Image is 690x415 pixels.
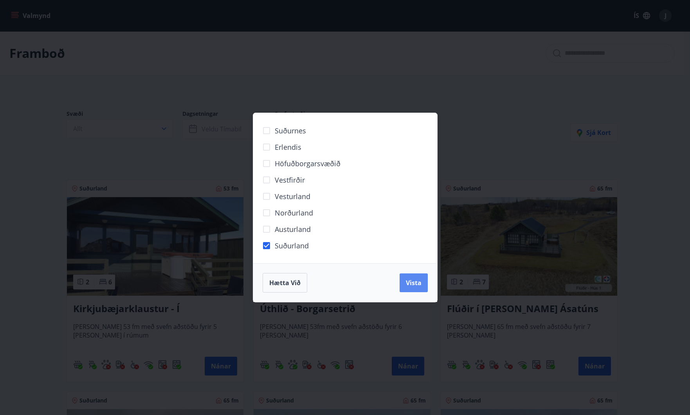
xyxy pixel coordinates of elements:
[275,241,309,251] span: Suðurland
[275,208,313,218] span: Norðurland
[400,273,428,292] button: Vista
[406,278,422,287] span: Vista
[275,142,301,152] span: Erlendis
[269,278,301,287] span: Hætta við
[275,158,340,169] span: Höfuðborgarsvæðið
[275,224,311,234] span: Austurland
[263,273,307,293] button: Hætta við
[275,126,306,136] span: Suðurnes
[275,191,310,201] span: Vesturland
[275,175,305,185] span: Vestfirðir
